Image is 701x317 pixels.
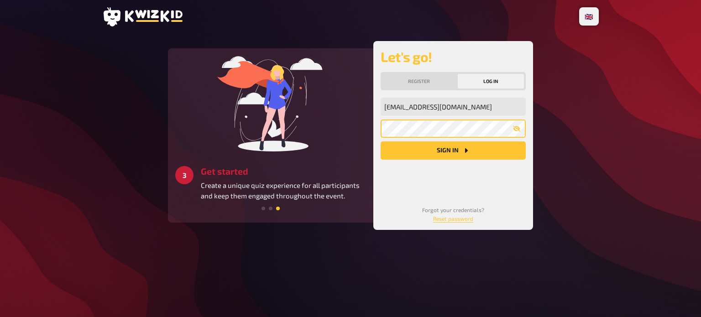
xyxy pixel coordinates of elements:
[202,56,339,151] img: start
[433,215,473,222] a: Reset password
[201,166,366,177] h3: Get started
[381,48,526,65] h2: Let's go!
[581,9,597,24] li: 🇬🇧
[422,207,484,222] small: Forgot your credentials?
[458,74,524,88] button: Log in
[381,141,526,160] button: Sign in
[382,74,456,88] button: Register
[175,166,194,184] div: 3
[381,98,526,116] input: My email address
[201,180,366,201] p: Create a unique quiz experience for all participants and keep them engaged throughout the event.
